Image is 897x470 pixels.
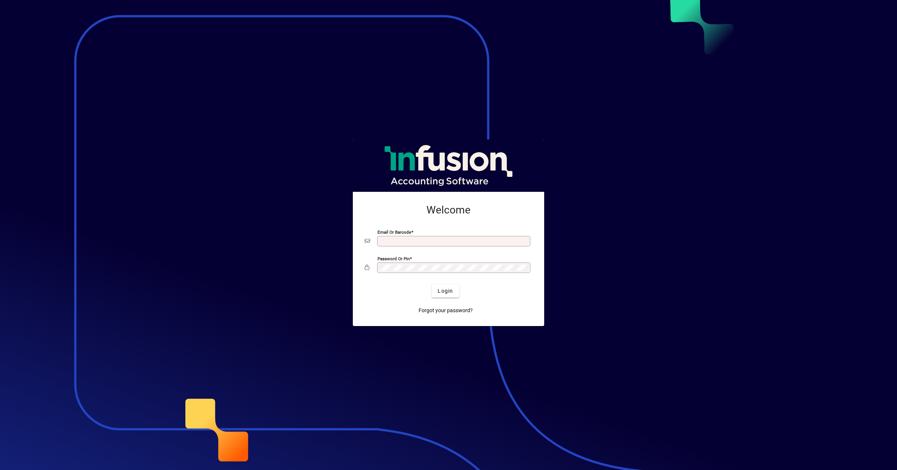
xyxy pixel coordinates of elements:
span: Forgot your password? [419,307,473,314]
span: Login [438,287,453,295]
h2: Welcome [365,204,532,216]
button: Login [432,284,459,298]
mat-label: Password or Pin [377,256,410,261]
mat-label: Email or Barcode [377,230,411,235]
a: Forgot your password? [416,304,476,317]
